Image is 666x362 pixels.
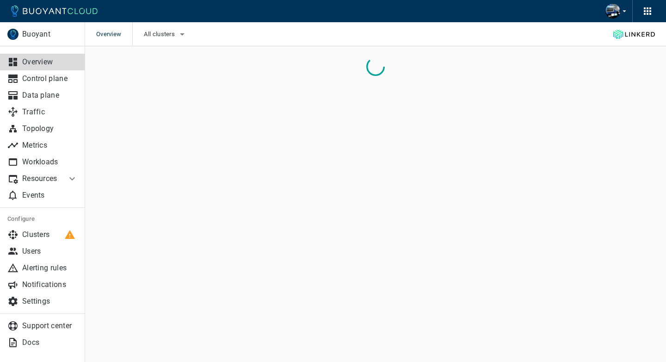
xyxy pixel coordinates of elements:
span: Overview [96,22,132,46]
p: Settings [22,297,78,306]
p: Support center [22,321,78,331]
h5: Configure [7,215,78,223]
p: Control plane [22,74,78,83]
p: Clusters [22,230,78,239]
p: Alerting rules [22,263,78,273]
img: Andrew Seigner [605,4,620,19]
p: Workloads [22,157,78,167]
img: Buoyant [7,29,18,40]
p: Buoyant [22,30,77,39]
p: Overview [22,57,78,67]
p: Notifications [22,280,78,289]
p: Users [22,247,78,256]
p: Events [22,191,78,200]
p: Resources [22,174,59,183]
p: Traffic [22,107,78,117]
p: Topology [22,124,78,133]
button: All clusters [144,27,188,41]
span: All clusters [144,31,177,38]
p: Metrics [22,141,78,150]
p: Data plane [22,91,78,100]
p: Docs [22,338,78,347]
